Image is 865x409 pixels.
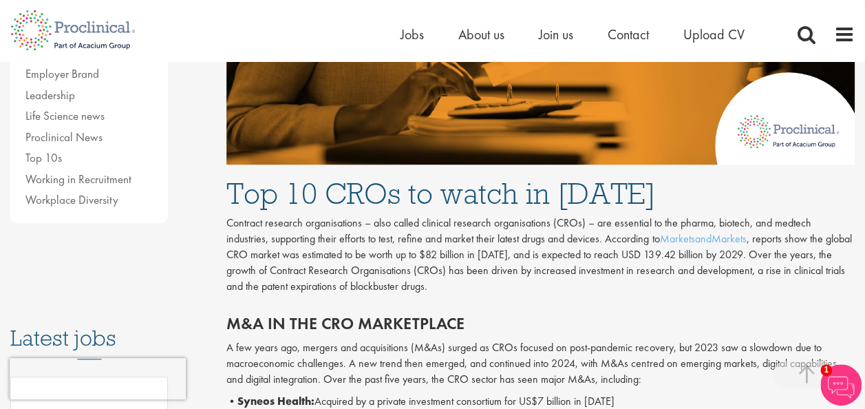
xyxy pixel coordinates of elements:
[25,66,99,81] a: Employer Brand
[401,25,424,43] a: Jobs
[226,340,855,388] p: A few years ago, mergers and acquisitions (M&As) surged as CROs focused on post-pandemic recovery...
[226,178,855,209] h1: Top 10 CROs to watch in [DATE]
[25,192,118,207] a: Workplace Diversity
[25,108,105,123] a: Life Science news
[539,25,573,43] a: Join us
[25,129,103,145] a: Proclinical News
[10,358,186,399] iframe: reCAPTCHA
[25,171,131,187] a: Working in Recruitment
[820,364,832,376] span: 1
[608,25,649,43] a: Contact
[458,25,504,43] a: About us
[237,394,314,408] b: Syneos Health:
[226,216,855,294] p: Contract research organisations – also called clinical research organisations (CROs) – are essent...
[820,364,862,406] img: Chatbot
[659,231,746,246] a: MarketsandMarkets
[226,315,855,333] h2: M&A in the CRO marketplace
[25,150,62,165] a: Top 10s
[683,25,745,43] a: Upload CV
[10,292,168,359] h3: Latest jobs
[25,87,75,103] a: Leadership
